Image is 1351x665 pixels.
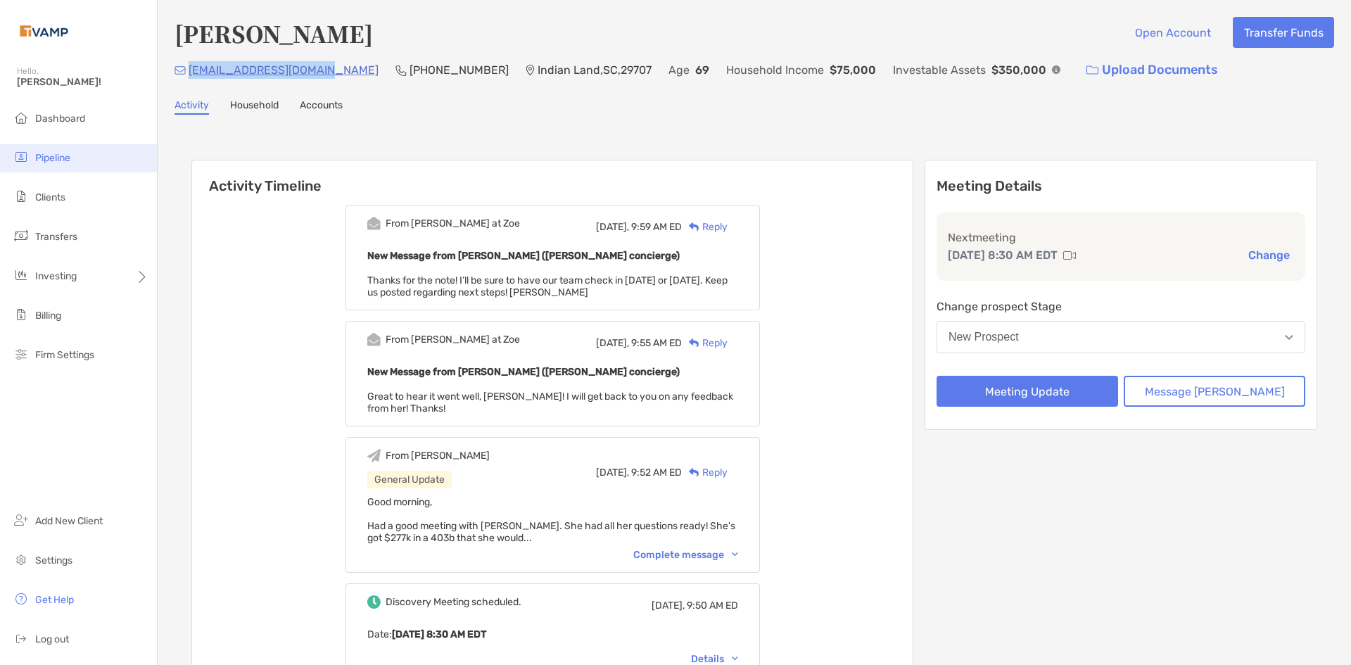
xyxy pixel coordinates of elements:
p: [DATE] 8:30 AM EDT [948,246,1058,264]
button: New Prospect [937,321,1305,353]
img: logout icon [13,630,30,647]
img: clients icon [13,188,30,205]
span: Clients [35,191,65,203]
div: Reply [682,465,728,480]
img: get-help icon [13,590,30,607]
p: [PHONE_NUMBER] [410,61,509,79]
p: $75,000 [830,61,876,79]
img: transfers icon [13,227,30,244]
img: Chevron icon [732,552,738,557]
span: Transfers [35,231,77,243]
span: Log out [35,633,69,645]
span: Add New Client [35,515,103,527]
p: Change prospect Stage [937,298,1305,315]
img: Reply icon [689,468,699,477]
button: Message [PERSON_NAME] [1124,376,1305,407]
span: [DATE], [596,221,629,233]
p: Date : [367,626,738,643]
div: New Prospect [949,331,1019,343]
b: New Message from [PERSON_NAME] ([PERSON_NAME] concierge) [367,250,680,262]
div: From [PERSON_NAME] [386,450,490,462]
img: Phone Icon [395,65,407,76]
p: [EMAIL_ADDRESS][DOMAIN_NAME] [189,61,379,79]
a: Accounts [300,99,343,115]
p: Meeting Details [937,177,1305,195]
div: Complete message [633,549,738,561]
span: [DATE], [652,600,685,612]
img: settings icon [13,551,30,568]
img: Reply icon [689,222,699,232]
b: New Message from [PERSON_NAME] ([PERSON_NAME] concierge) [367,366,680,378]
img: communication type [1063,250,1076,261]
a: Household [230,99,279,115]
span: Billing [35,310,61,322]
img: button icon [1086,65,1098,75]
span: 9:50 AM ED [687,600,738,612]
span: Settings [35,555,72,566]
p: Next meeting [948,229,1294,246]
img: add_new_client icon [13,512,30,528]
div: From [PERSON_NAME] at Zoe [386,217,520,229]
img: Event icon [367,217,381,230]
img: Open dropdown arrow [1285,335,1293,340]
img: Location Icon [526,65,535,76]
a: Upload Documents [1077,55,1227,85]
span: Dashboard [35,113,85,125]
button: Open Account [1124,17,1222,48]
img: Reply icon [689,338,699,348]
span: [PERSON_NAME]! [17,76,148,88]
img: firm-settings icon [13,346,30,362]
div: Reply [682,336,728,350]
img: billing icon [13,306,30,323]
img: Info Icon [1052,65,1060,74]
span: Great to hear it went well, [PERSON_NAME]! I will get back to you on any feedback from her! Thanks! [367,391,733,414]
p: $350,000 [991,61,1046,79]
button: Transfer Funds [1233,17,1334,48]
img: Chevron icon [732,657,738,661]
p: 69 [695,61,709,79]
p: Indian Land , SC , 29707 [538,61,652,79]
img: Email Icon [175,66,186,75]
b: [DATE] 8:30 AM EDT [392,628,486,640]
h4: [PERSON_NAME] [175,17,373,49]
h6: Activity Timeline [192,160,913,194]
span: [DATE], [596,337,629,349]
span: Pipeline [35,152,70,164]
button: Meeting Update [937,376,1118,407]
span: Thanks for the note! I’ll be sure to have our team check in [DATE] or [DATE]. Keep us posted rega... [367,274,728,298]
span: Firm Settings [35,349,94,361]
img: Event icon [367,595,381,609]
div: Discovery Meeting scheduled. [386,596,521,608]
span: 9:55 AM ED [631,337,682,349]
img: Zoe Logo [17,6,71,56]
span: Investing [35,270,77,282]
span: [DATE], [596,467,629,479]
p: Household Income [726,61,824,79]
img: Event icon [367,449,381,462]
div: General Update [367,471,452,488]
img: investing icon [13,267,30,284]
span: 9:59 AM ED [631,221,682,233]
button: Change [1244,248,1294,262]
img: pipeline icon [13,148,30,165]
img: dashboard icon [13,109,30,126]
div: Reply [682,220,728,234]
span: 9:52 AM ED [631,467,682,479]
div: From [PERSON_NAME] at Zoe [386,334,520,346]
div: Details [691,653,738,665]
p: Age [668,61,690,79]
span: Get Help [35,594,74,606]
a: Activity [175,99,209,115]
img: Event icon [367,333,381,346]
p: Investable Assets [893,61,986,79]
span: Good morning, Had a good meeting with [PERSON_NAME]. She had all her questions ready! She's got $... [367,496,735,544]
